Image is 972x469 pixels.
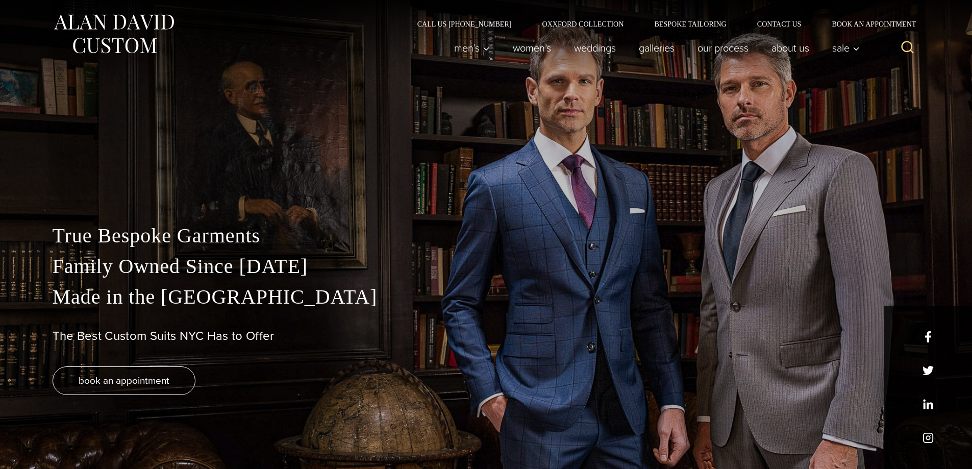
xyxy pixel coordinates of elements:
button: View Search Form [895,36,920,60]
a: Women’s [501,38,562,58]
a: Oxxford Collection [527,20,639,28]
nav: Primary Navigation [442,38,865,58]
a: Bespoke Tailoring [639,20,741,28]
a: Call Us [PHONE_NUMBER] [402,20,527,28]
img: Alan David Custom [53,11,175,57]
span: Men’s [454,43,490,53]
a: Our Process [686,38,760,58]
a: weddings [562,38,627,58]
span: book an appointment [79,373,169,388]
a: Contact Us [742,20,817,28]
a: book an appointment [53,366,195,395]
nav: Secondary Navigation [402,20,920,28]
a: About Us [760,38,820,58]
p: True Bespoke Garments Family Owned Since [DATE] Made in the [GEOGRAPHIC_DATA] [53,220,920,312]
a: Galleries [627,38,686,58]
span: Sale [832,43,860,53]
a: Book an Appointment [816,20,919,28]
h1: The Best Custom Suits NYC Has to Offer [53,329,920,343]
